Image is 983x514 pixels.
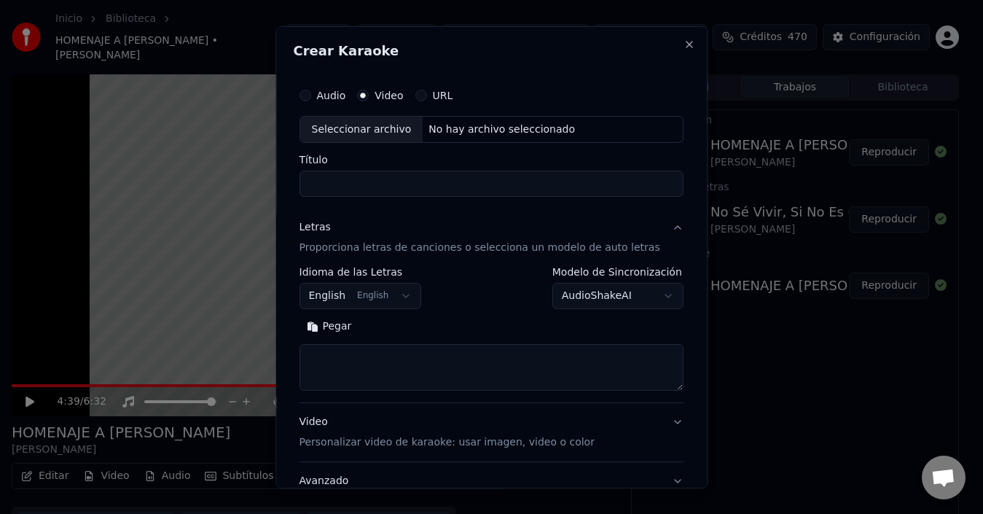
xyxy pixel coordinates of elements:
label: Video [375,90,404,100]
div: No hay archivo seleccionado [423,122,581,136]
div: Video [299,415,595,450]
button: LetrasProporciona letras de canciones o selecciona un modelo de auto letras [299,209,684,267]
button: Pegar [299,315,359,338]
h2: Crear Karaoke [294,44,689,57]
label: Idioma de las Letras [299,267,422,277]
button: Avanzado [299,462,684,500]
p: Proporciona letras de canciones o selecciona un modelo de auto letras [299,241,660,255]
div: Letras [299,220,331,235]
p: Personalizar video de karaoke: usar imagen, video o color [299,435,595,450]
label: Audio [317,90,346,100]
div: Seleccionar archivo [300,116,423,142]
div: LetrasProporciona letras de canciones o selecciona un modelo de auto letras [299,267,684,402]
button: VideoPersonalizar video de karaoke: usar imagen, video o color [299,403,684,462]
label: URL [433,90,453,100]
label: Título [299,155,684,165]
label: Modelo de Sincronización [552,267,684,277]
